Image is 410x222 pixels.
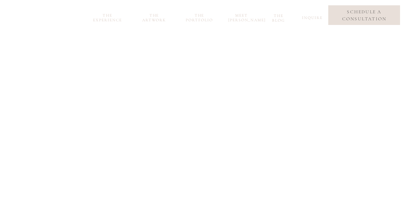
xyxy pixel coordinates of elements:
a: the Artwork [138,13,170,21]
a: the portfolio [183,13,215,21]
a: inquire [302,15,321,23]
a: schedule a consultation [334,8,395,22]
a: meet [PERSON_NAME] [228,13,255,21]
a: the blog [268,13,289,21]
a: the experience [90,13,125,21]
